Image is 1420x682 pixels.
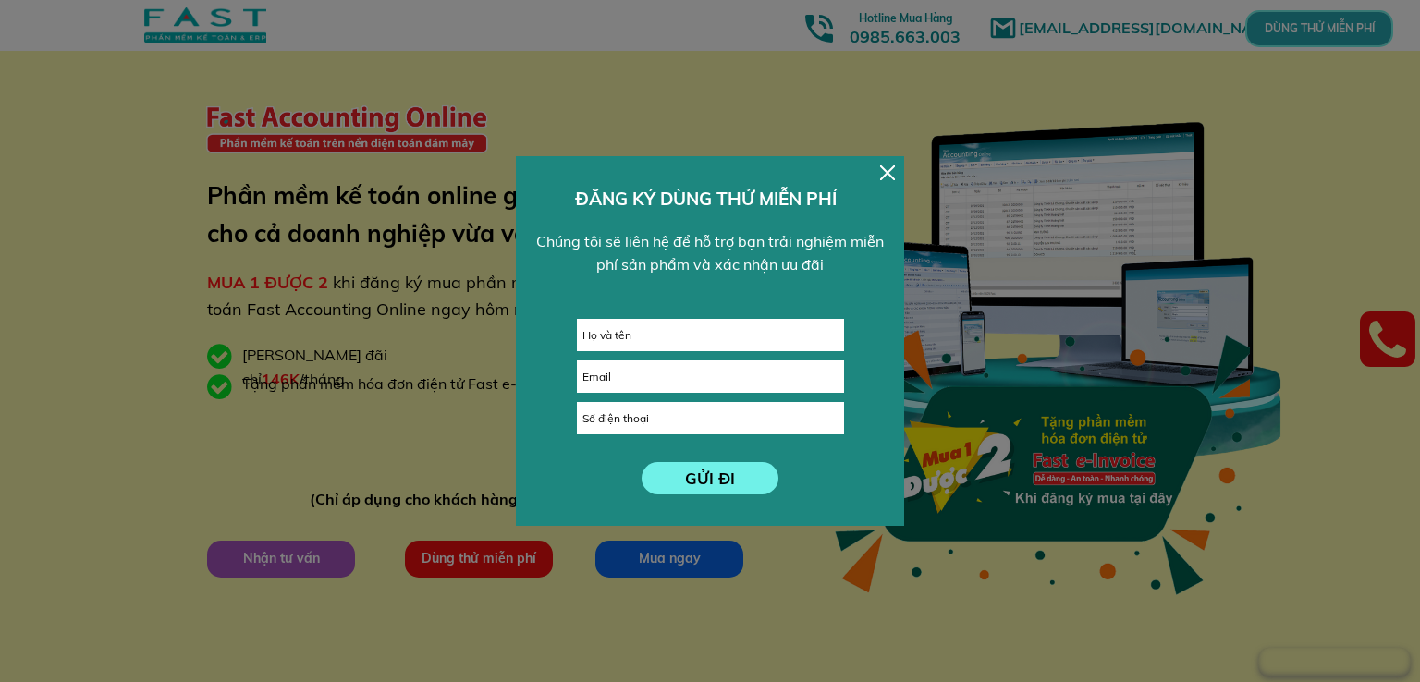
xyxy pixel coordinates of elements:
[578,320,843,350] input: Họ và tên
[642,462,779,494] p: GỬI ĐI
[578,361,843,392] input: Email
[578,403,843,433] input: Số điện thoại
[575,185,846,213] h3: ĐĂNG KÝ DÙNG THỬ MIỄN PHÍ
[528,230,893,277] div: Chúng tôi sẽ liên hệ để hỗ trợ bạn trải nghiệm miễn phí sản phẩm và xác nhận ưu đãi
